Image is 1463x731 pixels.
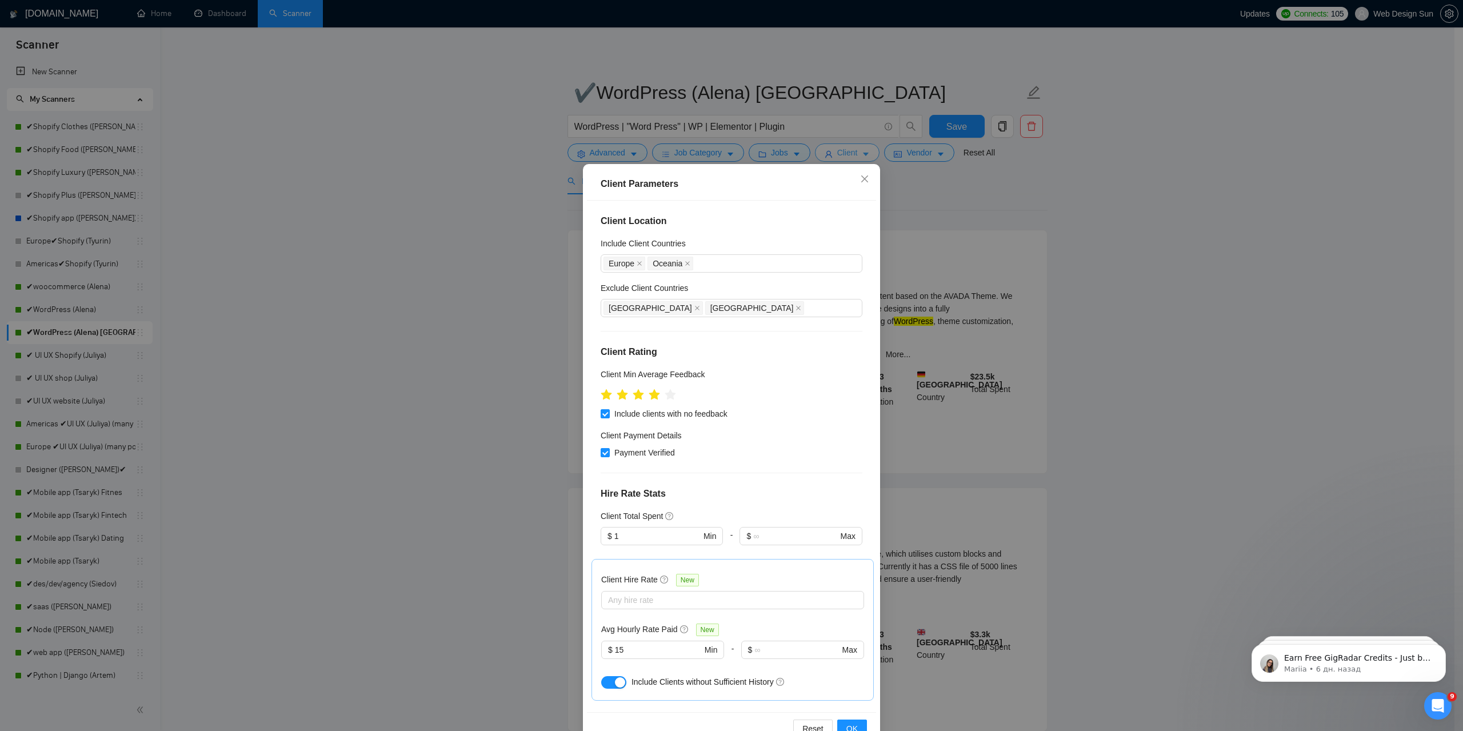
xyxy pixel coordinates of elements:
input: 0 [615,644,702,657]
span: star [617,389,628,401]
span: Min [703,530,717,543]
span: close [694,305,700,311]
span: Belarus [705,301,805,315]
span: $ [746,530,751,543]
span: $ [748,644,753,657]
span: Payment Verified [610,447,679,460]
span: Include clients with no feedback [610,408,732,421]
h5: Avg Hourly Rate Paid [601,624,678,636]
iframe: Intercom live chat [1424,692,1452,720]
span: star [649,389,660,401]
span: star [633,389,644,401]
span: close-circle [849,260,856,267]
span: Max [841,530,856,543]
h5: Exclude Client Countries [601,282,688,294]
h5: Include Client Countries [601,237,686,250]
span: Max [842,644,857,657]
span: close [860,174,869,183]
span: star [601,389,612,401]
span: star [665,389,676,401]
span: [GEOGRAPHIC_DATA] [710,302,794,314]
span: New [696,624,719,637]
span: [GEOGRAPHIC_DATA] [609,302,692,314]
iframe: Intercom notifications сообщение [1234,620,1463,700]
h4: Client Rating [601,345,862,359]
span: question-circle [680,625,689,634]
span: Russia [603,301,703,315]
input: ∞ [754,644,840,657]
span: close [796,305,801,311]
span: close-circle [849,305,856,311]
div: - [723,528,740,560]
span: Oceania [647,257,693,270]
span: question-circle [665,512,674,521]
span: $ [607,530,612,543]
span: 9 [1448,692,1457,701]
span: Europe [603,257,645,270]
input: ∞ [753,530,838,543]
span: close [637,261,642,266]
span: question-circle [660,576,669,585]
span: question-circle [776,678,785,687]
h5: Client Min Average Feedback [601,368,705,381]
h4: Client Payment Details [601,430,682,442]
div: Client Parameters [601,177,862,191]
h4: Client Location [601,214,862,228]
h5: Client Total Spent [601,510,663,523]
span: Europe [609,257,634,270]
span: Oceania [653,257,682,270]
span: $ [608,644,613,657]
h4: Hire Rate Stats [601,488,862,501]
button: Close [849,164,880,195]
input: 0 [614,530,701,543]
span: close [685,261,690,266]
span: Include Clients without Sufficient History [631,678,774,687]
div: - [724,641,741,673]
span: New [676,574,699,587]
span: Min [705,644,718,657]
h5: Client Hire Rate [601,574,658,586]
